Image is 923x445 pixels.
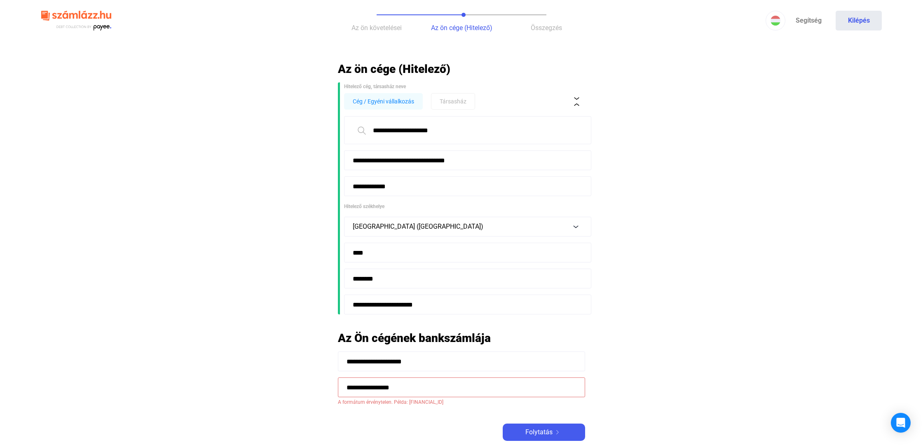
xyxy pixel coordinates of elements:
[344,217,591,237] button: [GEOGRAPHIC_DATA] ([GEOGRAPHIC_DATA])
[771,16,780,26] img: HU
[431,24,492,32] span: Az ön cége (Hitelező)
[785,11,832,30] a: Segítség
[344,202,585,211] div: Hitelező székhelye
[431,93,475,110] button: Társasház
[531,24,562,32] span: Összegzés
[553,430,562,434] img: arrow-right-white
[891,413,911,433] div: Open Intercom Messenger
[353,96,414,106] span: Cég / Egyéni vállalkozás
[344,82,585,91] div: Hitelező cég, társasház neve
[41,7,111,34] img: szamlazzhu-logo
[525,427,553,437] span: Folytatás
[338,397,585,407] span: A formátum érvénytelen. Példa: [FINANCIAL_ID]
[338,331,585,345] h2: Az Ön cégének bankszámlája
[353,222,483,230] span: [GEOGRAPHIC_DATA] ([GEOGRAPHIC_DATA])
[572,97,581,106] img: collapse
[338,62,585,76] h2: Az ön cége (Hitelező)
[503,424,585,441] button: Folytatásarrow-right-white
[351,24,402,32] span: Az ön követelései
[344,93,423,110] button: Cég / Egyéni vállalkozás
[766,11,785,30] button: HU
[568,93,585,110] button: collapse
[836,11,882,30] button: Kilépés
[440,96,466,106] span: Társasház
